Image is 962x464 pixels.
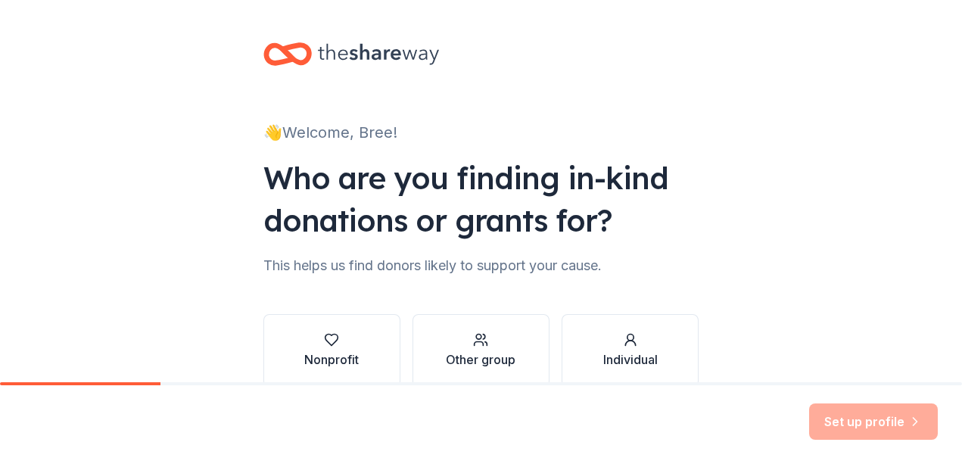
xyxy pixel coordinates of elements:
[446,350,515,369] div: Other group
[263,120,699,145] div: 👋 Welcome, Bree!
[413,314,549,387] button: Other group
[263,254,699,278] div: This helps us find donors likely to support your cause.
[304,350,359,369] div: Nonprofit
[263,314,400,387] button: Nonprofit
[263,157,699,241] div: Who are you finding in-kind donations or grants for?
[562,314,699,387] button: Individual
[603,350,658,369] div: Individual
